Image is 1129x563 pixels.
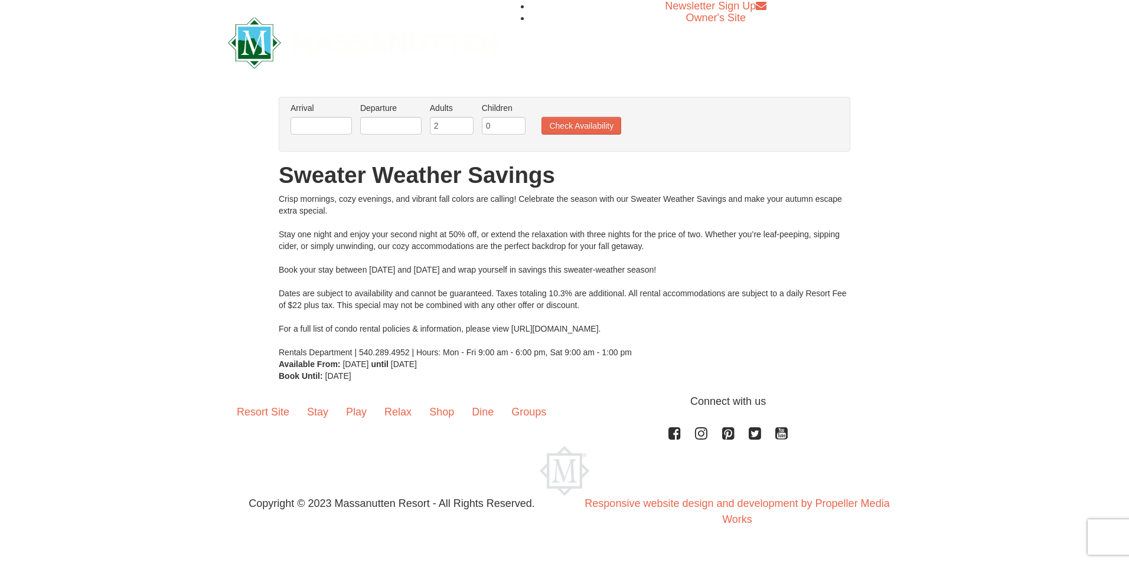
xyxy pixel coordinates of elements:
strong: Available From: [279,359,341,369]
img: Massanutten Resort Logo [540,446,589,496]
button: Check Availability [541,117,621,135]
a: Massanutten Resort [228,27,498,55]
label: Children [482,102,526,114]
label: Arrival [291,102,352,114]
a: Dine [463,394,502,430]
label: Adults [430,102,474,114]
a: Play [337,394,376,430]
span: [DATE] [342,359,368,369]
a: Shop [420,394,463,430]
img: Massanutten Resort Logo [228,17,498,68]
a: Responsive website design and development by Propeller Media Works [585,497,889,525]
strong: Book Until: [279,371,323,381]
h1: Sweater Weather Savings [279,163,850,187]
a: Relax [376,394,420,430]
a: Resort Site [228,394,298,430]
a: Stay [298,394,337,430]
span: [DATE] [391,359,417,369]
span: [DATE] [325,371,351,381]
p: Connect with us [228,394,901,410]
a: Groups [502,394,555,430]
a: Owner's Site [686,12,746,24]
strong: until [371,359,389,369]
div: Crisp mornings, cozy evenings, and vibrant fall colors are calling! Celebrate the season with our... [279,193,850,358]
label: Departure [360,102,422,114]
p: Copyright © 2023 Massanutten Resort - All Rights Reserved. [219,496,564,512]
